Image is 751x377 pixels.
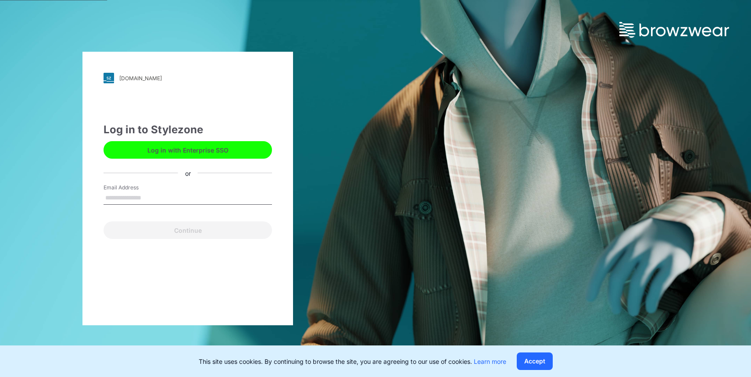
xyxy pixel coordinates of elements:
[619,22,729,38] img: browzwear-logo.73288ffb.svg
[119,75,162,82] div: [DOMAIN_NAME]
[104,141,272,159] button: Log in with Enterprise SSO
[104,184,165,192] label: Email Address
[104,73,114,83] img: svg+xml;base64,PHN2ZyB3aWR0aD0iMjgiIGhlaWdodD0iMjgiIHZpZXdCb3g9IjAgMCAyOCAyOCIgZmlsbD0ibm9uZSIgeG...
[178,168,198,178] div: or
[104,122,272,138] div: Log in to Stylezone
[517,352,553,370] button: Accept
[104,73,272,83] a: [DOMAIN_NAME]
[474,358,506,365] a: Learn more
[199,357,506,366] p: This site uses cookies. By continuing to browse the site, you are agreeing to our use of cookies.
